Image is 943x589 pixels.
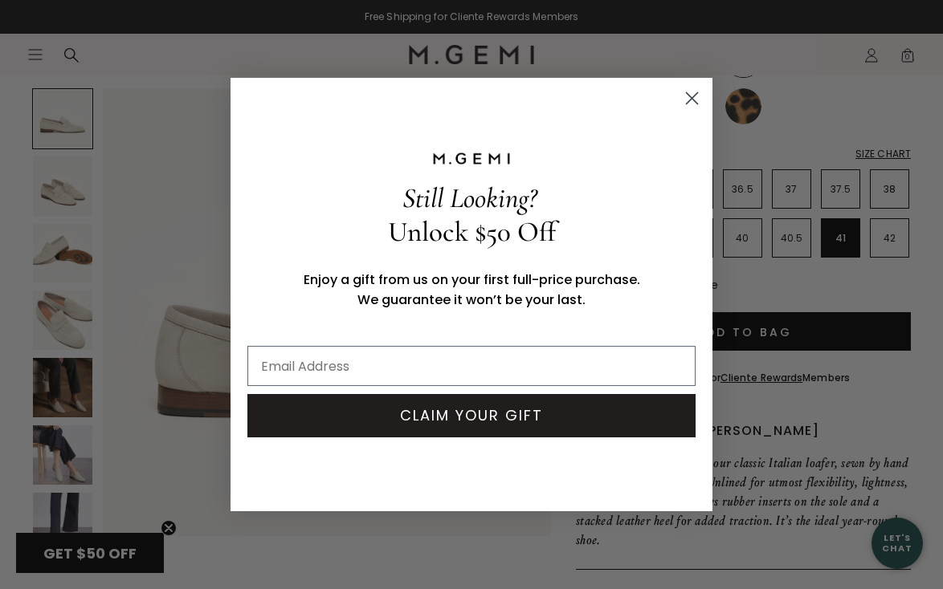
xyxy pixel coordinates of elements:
span: Still Looking? [402,181,537,215]
button: Close dialog [678,84,706,112]
span: Unlock $50 Off [388,215,556,249]
button: CLAIM YOUR GIFT [247,394,696,437]
img: M.GEMI [431,152,512,166]
input: Email Address [247,346,696,386]
span: Enjoy a gift from us on your first full-price purchase. We guarantee it won’t be your last. [304,270,640,309]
